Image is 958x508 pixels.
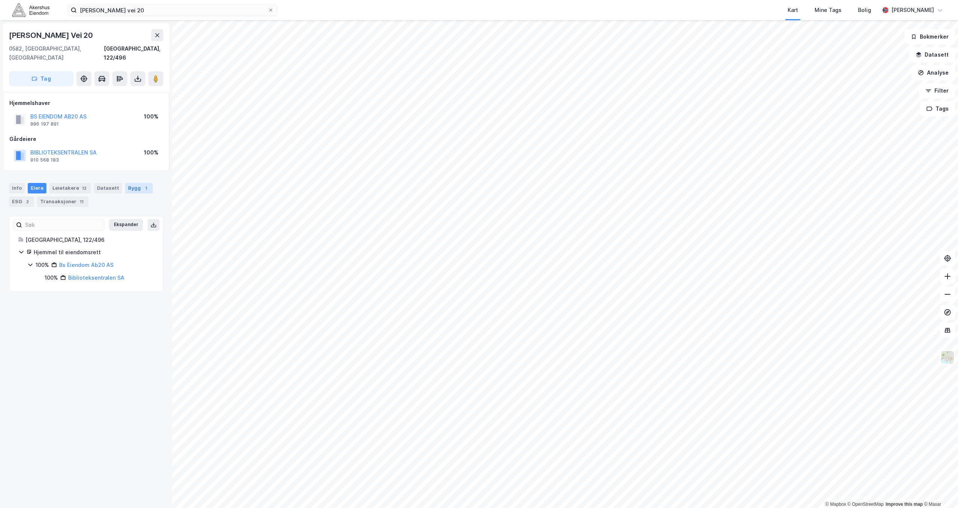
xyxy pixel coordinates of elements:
[9,183,25,193] div: Info
[37,196,88,207] div: Transaksjoner
[144,148,158,157] div: 100%
[9,71,73,86] button: Tag
[22,219,104,231] input: Søk
[94,183,122,193] div: Datasett
[45,273,58,282] div: 100%
[104,44,163,62] div: [GEOGRAPHIC_DATA], 122/496
[59,262,113,268] a: Bs Eiendom Ab20 AS
[144,112,158,121] div: 100%
[886,502,923,507] a: Improve this map
[9,135,163,144] div: Gårdeiere
[30,121,59,127] div: 996 197 891
[78,198,85,205] div: 11
[30,157,59,163] div: 910 568 183
[68,274,124,281] a: Biblioteksentralen SA
[28,183,46,193] div: Eiere
[25,235,154,244] div: [GEOGRAPHIC_DATA], 122/496
[9,29,94,41] div: [PERSON_NAME] Vei 20
[815,6,842,15] div: Mine Tags
[36,261,49,270] div: 100%
[125,183,153,193] div: Bygg
[142,184,150,192] div: 1
[77,4,268,16] input: Søk på adresse, matrikkel, gårdeiere, leietakere eller personer
[49,183,91,193] div: Leietakere
[9,44,104,62] div: 0582, [GEOGRAPHIC_DATA], [GEOGRAPHIC_DATA]
[920,101,955,116] button: Tags
[12,3,49,16] img: akershus-eiendom-logo.9091f326c980b4bce74ccdd9f866810c.svg
[919,83,955,98] button: Filter
[848,502,884,507] a: OpenStreetMap
[909,47,955,62] button: Datasett
[81,184,88,192] div: 12
[912,65,955,80] button: Analyse
[788,6,798,15] div: Kart
[921,472,958,508] div: Kontrollprogram for chat
[9,99,163,108] div: Hjemmelshaver
[904,29,955,44] button: Bokmerker
[858,6,871,15] div: Bolig
[24,198,31,205] div: 2
[921,472,958,508] iframe: Chat Widget
[940,350,955,364] img: Z
[9,196,34,207] div: ESG
[891,6,934,15] div: [PERSON_NAME]
[109,219,143,231] button: Ekspander
[34,248,154,257] div: Hjemmel til eiendomsrett
[825,502,846,507] a: Mapbox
